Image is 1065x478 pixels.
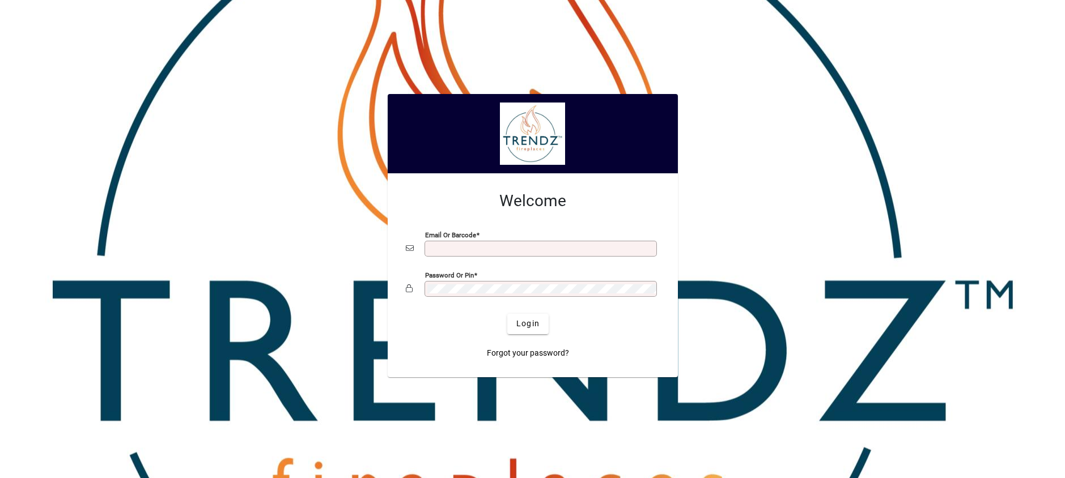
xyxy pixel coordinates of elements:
h2: Welcome [406,191,660,211]
mat-label: Email or Barcode [425,231,476,238]
button: Login [507,314,549,334]
a: Forgot your password? [482,343,574,364]
span: Login [516,318,540,330]
span: Forgot your password? [487,347,569,359]
mat-label: Password or Pin [425,271,474,279]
